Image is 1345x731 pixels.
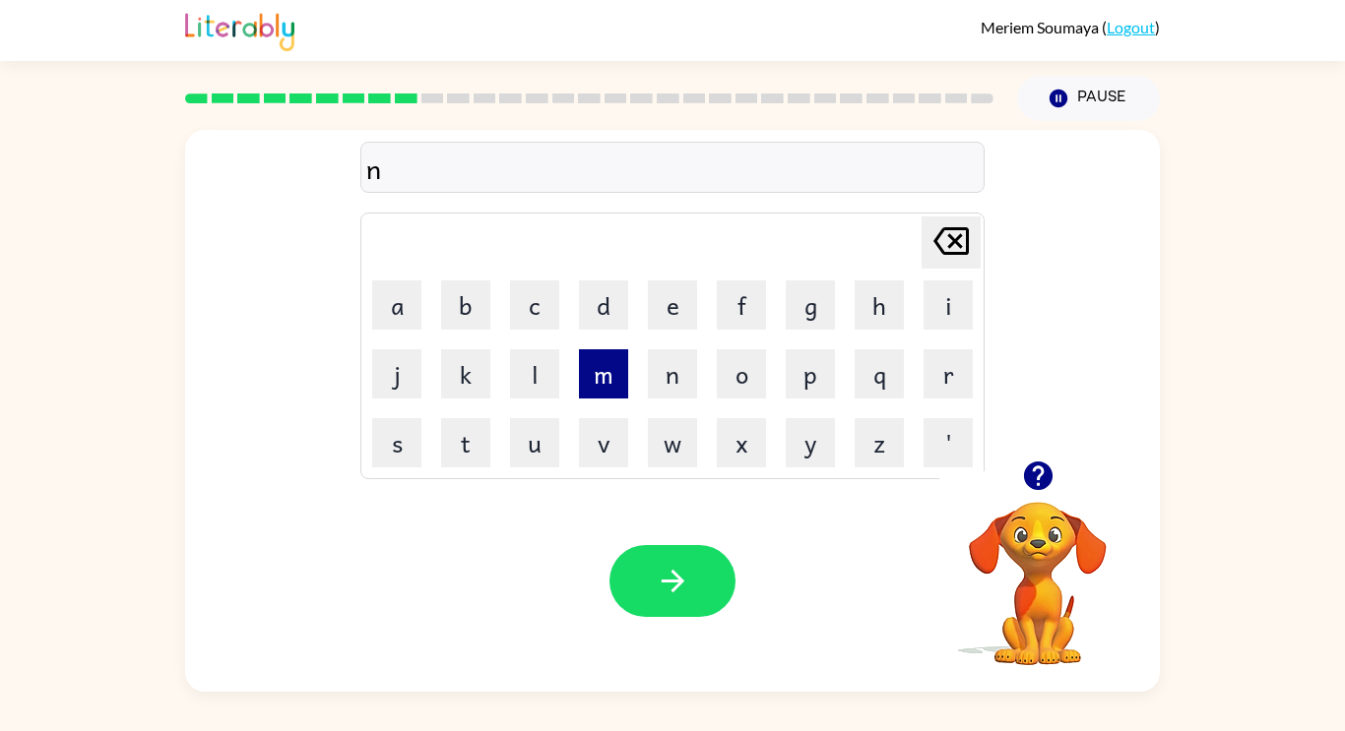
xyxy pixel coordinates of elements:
button: x [717,418,766,467]
video: Your browser must support playing .mp4 files to use Literably. Please try using another browser. [939,471,1136,668]
a: Logout [1107,18,1155,36]
button: p [786,349,835,398]
img: Literably [185,8,294,51]
button: g [786,280,835,330]
button: k [441,349,490,398]
button: t [441,418,490,467]
button: h [855,280,904,330]
button: r [924,349,973,398]
button: s [372,418,421,467]
button: a [372,280,421,330]
button: u [510,418,559,467]
button: b [441,280,490,330]
button: y [786,418,835,467]
span: Meriem Soumaya [981,18,1102,36]
button: z [855,418,904,467]
button: d [579,280,628,330]
button: Pause [1017,76,1160,121]
button: f [717,280,766,330]
button: e [648,280,697,330]
button: q [855,349,904,398]
div: ( ) [981,18,1160,36]
button: o [717,349,766,398]
div: n [366,148,979,189]
button: n [648,349,697,398]
button: j [372,349,421,398]
button: i [924,280,973,330]
button: ' [924,418,973,467]
button: w [648,418,697,467]
button: m [579,349,628,398]
button: l [510,349,559,398]
button: v [579,418,628,467]
button: c [510,280,559,330]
